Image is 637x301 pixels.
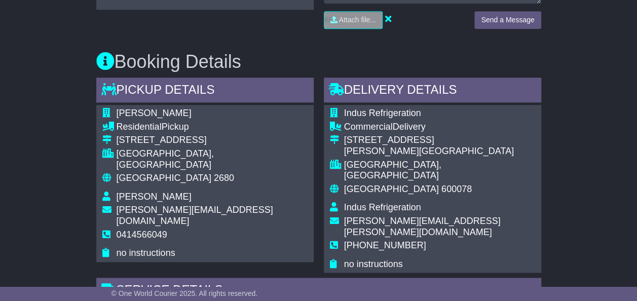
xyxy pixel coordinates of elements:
[117,248,175,258] span: no instructions
[111,289,258,297] span: © One World Courier 2025. All rights reserved.
[117,108,192,118] span: [PERSON_NAME]
[96,52,541,72] h3: Booking Details
[344,259,403,269] span: no instructions
[344,146,535,157] div: [PERSON_NAME][GEOGRAPHIC_DATA]
[117,122,162,132] span: Residential
[344,135,535,146] div: [STREET_ADDRESS]
[117,122,308,133] div: Pickup
[441,184,472,194] span: 600078
[344,216,501,237] span: [PERSON_NAME][EMAIL_ADDRESS][PERSON_NAME][DOMAIN_NAME]
[117,230,167,240] span: 0414566049
[344,202,421,212] span: Indus Refrigeration
[344,184,439,194] span: [GEOGRAPHIC_DATA]
[117,173,211,183] span: [GEOGRAPHIC_DATA]
[117,135,308,146] div: [STREET_ADDRESS]
[344,240,426,250] span: [PHONE_NUMBER]
[344,122,393,132] span: Commercial
[474,11,541,29] button: Send a Message
[344,122,535,133] div: Delivery
[344,160,535,181] div: [GEOGRAPHIC_DATA], [GEOGRAPHIC_DATA]
[96,78,314,105] div: Pickup Details
[117,148,308,170] div: [GEOGRAPHIC_DATA], [GEOGRAPHIC_DATA]
[214,173,234,183] span: 2680
[324,78,541,105] div: Delivery Details
[344,108,421,118] span: Indus Refrigeration
[117,205,273,226] span: [PERSON_NAME][EMAIL_ADDRESS][DOMAIN_NAME]
[117,192,192,202] span: [PERSON_NAME]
